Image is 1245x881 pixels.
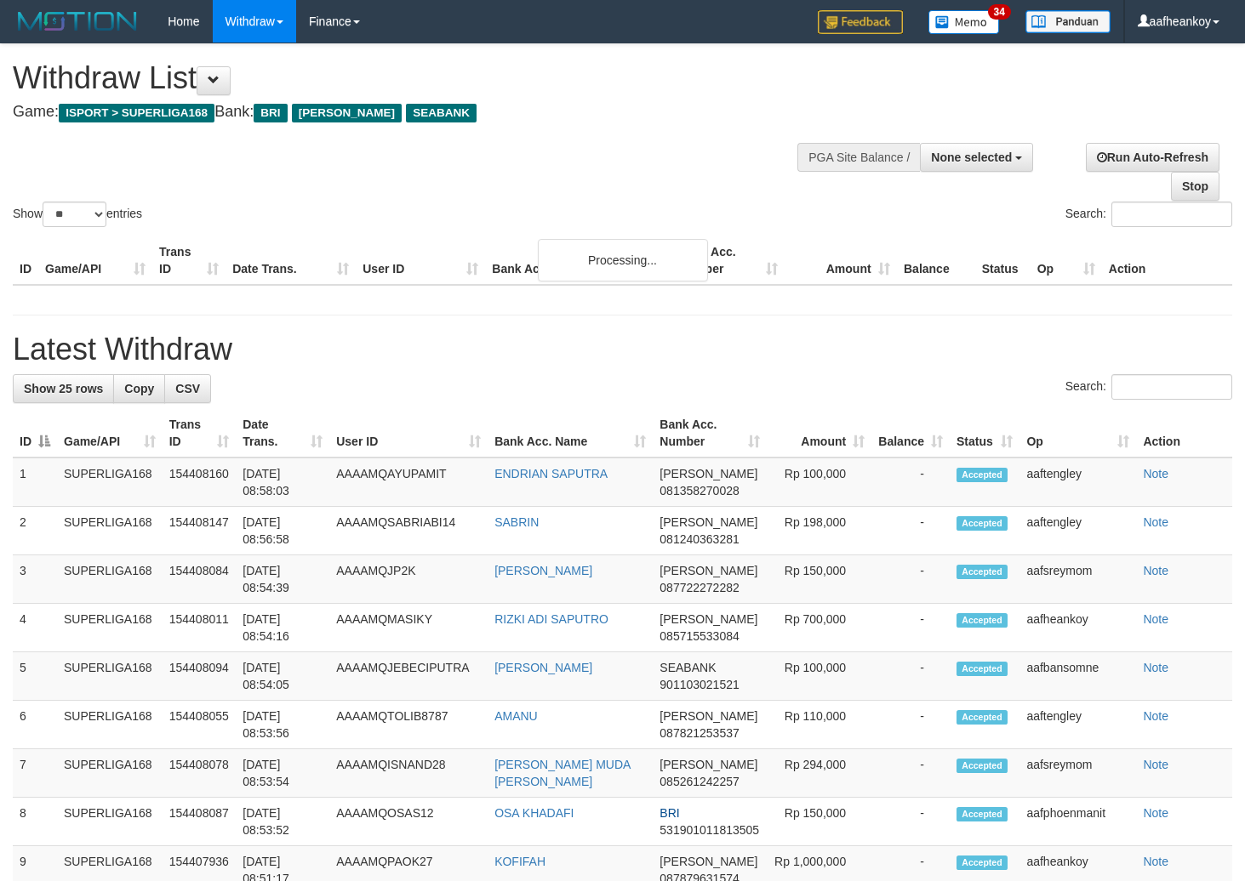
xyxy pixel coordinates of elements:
[329,409,488,458] th: User ID: activate to sort column ascending
[1031,236,1102,285] th: Op
[660,823,759,837] span: Copy 531901011813505 to clipboard
[13,61,813,95] h1: Withdraw List
[13,555,57,604] td: 3
[1143,515,1168,529] a: Note
[871,798,950,846] td: -
[797,143,920,172] div: PGA Site Balance /
[957,807,1008,821] span: Accepted
[163,798,237,846] td: 154408087
[1143,467,1168,480] a: Note
[488,409,653,458] th: Bank Acc. Name: activate to sort column ascending
[1019,749,1136,798] td: aafsreymom
[1025,10,1111,33] img: panduan.png
[175,382,200,395] span: CSV
[164,374,211,403] a: CSV
[254,104,287,122] span: BRI
[957,662,1008,676] span: Accepted
[871,604,950,652] td: -
[57,507,163,555] td: SUPERLIGA168
[236,458,329,507] td: [DATE] 08:58:03
[897,236,975,285] th: Balance
[57,458,163,507] td: SUPERLIGA168
[329,652,488,701] td: AAAAMQJEBECIPUTRA
[1019,652,1136,701] td: aafbansomne
[38,236,152,285] th: Game/API
[660,775,739,788] span: Copy 085261242257 to clipboard
[767,555,871,604] td: Rp 150,000
[57,749,163,798] td: SUPERLIGA168
[1019,409,1136,458] th: Op: activate to sort column ascending
[57,555,163,604] td: SUPERLIGA168
[1065,374,1232,400] label: Search:
[1136,409,1232,458] th: Action
[163,409,237,458] th: Trans ID: activate to sort column ascending
[957,613,1008,628] span: Accepted
[660,532,739,546] span: Copy 081240363281 to clipboard
[13,798,57,846] td: 8
[660,726,739,740] span: Copy 087821253537 to clipboard
[1143,806,1168,820] a: Note
[163,555,237,604] td: 154408084
[871,458,950,507] td: -
[124,382,154,395] span: Copy
[957,759,1008,773] span: Accepted
[485,236,671,285] th: Bank Acc. Name
[767,701,871,749] td: Rp 110,000
[660,661,716,674] span: SEABANK
[59,104,214,122] span: ISPORT > SUPERLIGA168
[329,798,488,846] td: AAAAMQOSAS12
[660,484,739,497] span: Copy 081358270028 to clipboard
[950,409,1019,458] th: Status: activate to sort column ascending
[13,507,57,555] td: 2
[113,374,165,403] a: Copy
[13,458,57,507] td: 1
[538,239,708,281] div: Processing...
[13,202,142,227] label: Show entries
[660,612,757,626] span: [PERSON_NAME]
[292,104,402,122] span: [PERSON_NAME]
[1102,236,1232,285] th: Action
[57,701,163,749] td: SUPERLIGA168
[1143,564,1168,577] a: Note
[24,382,103,395] span: Show 25 rows
[57,798,163,846] td: SUPERLIGA168
[236,555,329,604] td: [DATE] 08:54:39
[163,652,237,701] td: 154408094
[1143,855,1168,868] a: Note
[163,458,237,507] td: 154408160
[13,104,813,121] h4: Game: Bank:
[1111,202,1232,227] input: Search:
[767,798,871,846] td: Rp 150,000
[236,507,329,555] td: [DATE] 08:56:58
[920,143,1033,172] button: None selected
[236,749,329,798] td: [DATE] 08:53:54
[236,701,329,749] td: [DATE] 08:53:56
[671,236,784,285] th: Bank Acc. Number
[1143,661,1168,674] a: Note
[236,798,329,846] td: [DATE] 08:53:52
[236,409,329,458] th: Date Trans.: activate to sort column ascending
[494,467,608,480] a: ENDRIAN SAPUTRA
[660,806,679,820] span: BRI
[957,710,1008,725] span: Accepted
[1065,202,1232,227] label: Search:
[494,855,545,868] a: KOFIFAH
[494,515,539,529] a: SABRIN
[13,374,114,403] a: Show 25 rows
[329,604,488,652] td: AAAAMQMASIKY
[957,468,1008,482] span: Accepted
[767,409,871,458] th: Amount: activate to sort column ascending
[1019,701,1136,749] td: aaftengley
[1111,374,1232,400] input: Search:
[767,749,871,798] td: Rp 294,000
[1143,758,1168,771] a: Note
[957,855,1008,870] span: Accepted
[57,409,163,458] th: Game/API: activate to sort column ascending
[660,709,757,723] span: [PERSON_NAME]
[818,10,903,34] img: Feedback.jpg
[57,652,163,701] td: SUPERLIGA168
[163,701,237,749] td: 154408055
[329,555,488,604] td: AAAAMQJP2K
[406,104,477,122] span: SEABANK
[871,409,950,458] th: Balance: activate to sort column ascending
